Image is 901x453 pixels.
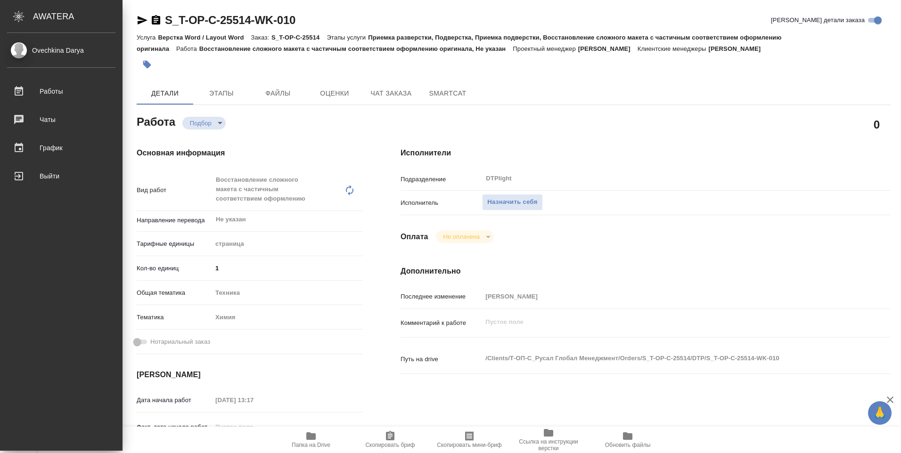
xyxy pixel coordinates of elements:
[605,442,651,448] span: Обновить файлы
[271,427,351,453] button: Папка на Drive
[212,420,295,434] input: Пустое поле
[165,14,295,26] a: S_T-OP-C-25514-WK-010
[7,141,115,155] div: График
[271,34,327,41] p: S_T-OP-C-25514
[150,15,162,26] button: Скопировать ссылку
[142,88,188,99] span: Детали
[425,88,470,99] span: SmartCat
[401,231,428,243] h4: Оплата
[199,45,513,52] p: Восстановление сложного макета с частичным соответствием оформлению оригинала, Не указан
[327,34,368,41] p: Этапы услуги
[212,309,363,325] div: Химия
[255,88,301,99] span: Файлы
[401,147,891,159] h4: Исполнители
[7,84,115,98] div: Работы
[137,186,212,195] p: Вид работ
[137,216,212,225] p: Направление перевода
[874,116,880,132] h2: 0
[401,318,482,328] p: Комментарий к работе
[708,45,768,52] p: [PERSON_NAME]
[351,427,430,453] button: Скопировать бриф
[482,350,850,366] textarea: /Clients/Т-ОП-С_Русал Глобал Менеджмент/Orders/S_T-OP-C-25514/DTP/S_T-OP-C-25514-WK-010
[33,7,123,26] div: AWATERA
[137,288,212,298] p: Общая тематика
[509,427,588,453] button: Ссылка на инструкции верстки
[150,337,210,347] span: Нотариальный заказ
[513,45,578,52] p: Проектный менеджер
[437,442,501,448] span: Скопировать мини-бриф
[137,396,212,405] p: Дата начала работ
[212,261,363,275] input: ✎ Введи что-нибудь
[137,369,363,380] h4: [PERSON_NAME]
[588,427,667,453] button: Обновить файлы
[436,230,494,243] div: Подбор
[401,198,482,208] p: Исполнитель
[2,108,120,131] a: Чаты
[515,438,582,452] span: Ссылка на инструкции верстки
[212,236,363,252] div: страница
[771,16,865,25] span: [PERSON_NAME] детали заказа
[137,113,175,129] h2: Работа
[365,442,415,448] span: Скопировать бриф
[369,88,414,99] span: Чат заказа
[212,285,363,301] div: Техника
[401,292,482,301] p: Последнее изменение
[312,88,357,99] span: Оценки
[2,80,120,103] a: Работы
[482,290,850,303] input: Пустое поле
[199,88,244,99] span: Этапы
[137,34,158,41] p: Услуга
[401,175,482,184] p: Подразделение
[292,442,330,448] span: Папка на Drive
[482,194,542,210] button: Назначить себя
[7,169,115,183] div: Выйти
[137,264,212,273] p: Кол-во единиц
[182,117,226,129] div: Подбор
[430,427,509,453] button: Скопировать мини-бриф
[872,403,888,423] span: 🙏
[158,34,251,41] p: Верстка Word / Layout Word
[176,45,199,52] p: Работа
[401,355,482,364] p: Путь на drive
[2,136,120,160] a: График
[137,34,782,52] p: Приемка разверстки, Подверстка, Приемка подверстки, Восстановление сложного макета с частичным со...
[137,147,363,159] h4: Основная информация
[251,34,271,41] p: Заказ:
[401,266,891,277] h4: Дополнительно
[137,422,212,432] p: Факт. дата начала работ
[578,45,638,52] p: [PERSON_NAME]
[137,313,212,322] p: Тематика
[7,45,115,56] div: Ovechkina Darya
[441,233,483,241] button: Не оплачена
[868,401,892,425] button: 🙏
[187,119,214,127] button: Подбор
[212,393,295,407] input: Пустое поле
[7,113,115,127] div: Чаты
[137,239,212,249] p: Тарифные единицы
[638,45,709,52] p: Клиентские менеджеры
[137,54,157,75] button: Добавить тэг
[137,15,148,26] button: Скопировать ссылку для ЯМессенджера
[2,164,120,188] a: Выйти
[487,197,537,208] span: Назначить себя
